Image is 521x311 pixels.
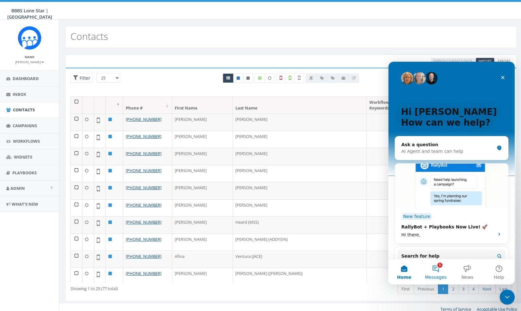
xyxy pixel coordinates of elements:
td: [PERSON_NAME] [172,148,233,165]
div: Showing 1 to 25 (77 total) [70,283,249,292]
img: Rally_Corp_Icon_1.png [18,26,41,50]
a: 2 [448,284,458,294]
span: What's New [12,201,38,207]
a: Opted Out [243,73,253,83]
label: Not a Mobile [276,73,286,83]
td: Ventura (JACE) [233,251,367,268]
span: CSV files only [478,59,492,63]
a: 4 [468,284,479,294]
span: Playbooks [12,170,37,176]
a: Import [476,58,494,65]
a: 3 [458,284,469,294]
td: [PERSON_NAME] [233,148,367,165]
td: [PERSON_NAME] ([PERSON_NAME]) [233,268,367,285]
label: Validated [285,73,295,83]
span: Campaigns [13,123,37,128]
a: [PHONE_NUMBER] [126,134,161,139]
span: Inbox [13,91,26,97]
iframe: Intercom live chat [388,62,515,284]
a: [PHONE_NUMBER] [126,219,161,225]
a: [PHONE_NUMBER] [126,168,161,173]
a: Next [478,284,496,294]
i: This phone number is subscribed and will receive texts. [237,76,240,80]
a: Last [495,284,512,294]
a: [PHONE_NUMBER] [126,253,161,259]
th: Workflow Keywords: activate to sort column ascending [367,97,411,114]
a: Active [233,73,243,83]
a: All contacts [223,73,233,83]
small: Name [25,55,34,59]
span: Widgets [14,154,32,160]
td: [PERSON_NAME] [172,182,233,199]
td: [PERSON_NAME] [233,114,367,131]
td: [PERSON_NAME] [172,233,233,251]
small: [PERSON_NAME] [15,60,44,64]
a: Previous [414,284,438,294]
iframe: Intercom live chat [500,289,515,305]
td: Heard (MSS) [233,216,367,233]
a: First [397,284,414,294]
label: Data not Enriched [264,73,275,83]
td: [PERSON_NAME] [172,268,233,285]
a: [PHONE_NUMBER] [126,116,161,122]
span: Filter [78,75,90,81]
span: Import [478,59,492,63]
td: [PERSON_NAME] [172,199,233,216]
a: [PHONE_NUMBER] [126,151,161,156]
a: [PHONE_NUMBER] [126,236,161,242]
a: [PERSON_NAME] [15,59,44,65]
h2: Contacts [70,31,108,41]
label: Data Enriched [255,73,265,83]
td: [PERSON_NAME] (ADDYSIN) [233,233,367,251]
td: [PERSON_NAME] [172,114,233,131]
a: [PHONE_NUMBER] [126,185,161,190]
td: [PERSON_NAME] [172,165,233,182]
a: [PHONE_NUMBER] [126,202,161,208]
td: [PERSON_NAME] [233,131,367,148]
td: [PERSON_NAME] [172,216,233,233]
i: This phone number is unsubscribed and has opted-out of all texts. [246,76,250,80]
span: Workflows [13,138,40,144]
td: [PERSON_NAME] [233,182,367,199]
td: [PERSON_NAME] [172,131,233,148]
th: Phone #: activate to sort column ascending [123,97,172,114]
span: BBBS Lone Star | [GEOGRAPHIC_DATA] [7,8,52,20]
td: [PERSON_NAME] [233,165,367,182]
label: Not Validated [294,73,304,83]
a: 1 [438,284,448,294]
span: Contacts [13,107,35,113]
th: Last Name [233,97,367,114]
span: Dashboard [13,76,39,81]
span: Admin [10,185,25,191]
td: Afina [172,251,233,268]
a: Export [495,58,513,65]
td: [PERSON_NAME] [233,199,367,216]
a: [PHONE_NUMBER] [126,271,161,276]
th: First Name [172,97,233,114]
span: Advance Filter [70,73,93,83]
